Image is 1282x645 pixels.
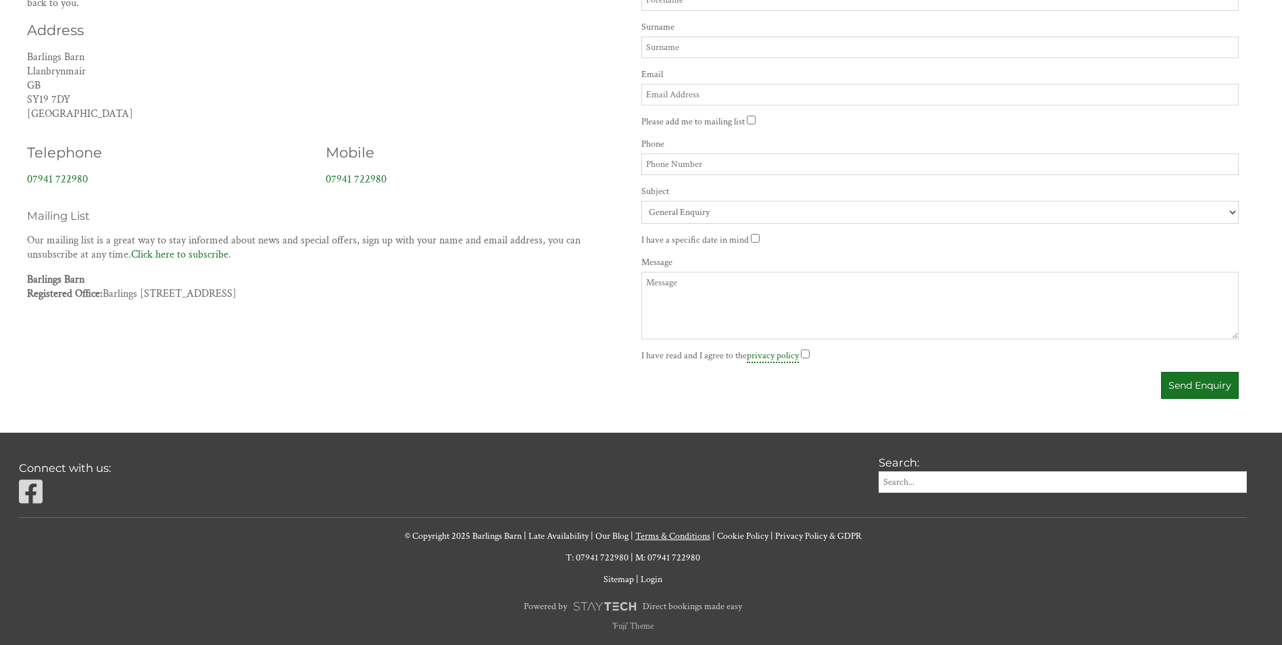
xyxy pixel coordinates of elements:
[27,233,625,262] p: Our mailing list is a great way to stay informed about news and special offers, sign up with your...
[566,552,628,564] a: T: 07941 722980
[595,530,628,542] a: Our Blog
[641,185,1239,197] label: Subject
[747,350,799,363] a: privacy policy
[19,478,43,505] img: Facebook
[572,598,637,615] img: scrumpy.png
[27,287,103,301] strong: Registered Office:
[131,247,228,262] a: Click here to subscribe
[326,144,608,161] h2: Mobile
[19,461,854,475] h3: Connect with us:
[775,530,862,542] a: Privacy Policy & GDPR
[717,530,768,542] a: Cookie Policy
[641,234,749,246] label: I have a specific date in mind
[27,272,84,287] strong: Barlings Barn
[19,595,1247,618] a: Powered byDirect bookings made easy
[27,144,310,161] h2: Telephone
[27,172,88,187] a: 07941 722980
[591,530,593,542] span: |
[631,552,633,564] span: |
[524,530,526,542] span: |
[770,530,773,542] span: |
[635,552,700,564] a: M: 07941 722980
[27,272,625,301] p: Barlings [STREET_ADDRESS]
[528,530,589,542] a: Late Availability
[1161,372,1239,399] button: Send Enquiry
[641,68,1239,80] label: Email
[19,621,1247,631] p: 'Fuji' Theme
[27,22,625,39] h2: Address
[641,116,745,128] label: Please add me to mailing list
[712,530,715,542] span: |
[326,172,387,187] a: 07941 722980
[641,37,1239,58] input: Surname
[603,573,634,586] a: Sitemap
[879,456,1247,469] h3: Search:
[879,471,1247,493] input: Search...
[641,84,1239,105] input: Email Address
[641,256,1239,268] label: Message
[27,50,625,121] p: Barlings Barn Llanbrynmair GB SY19 7DY [GEOGRAPHIC_DATA]
[641,573,662,586] a: Login
[641,350,799,362] label: I have read and I agree to the
[631,530,633,542] span: |
[635,530,710,542] a: Terms & Conditions
[405,530,522,542] a: © Copyright 2025 Barlings Barn
[641,153,1239,175] input: Phone Number
[27,209,625,222] h3: Mailing List
[641,21,1239,33] label: Surname
[636,573,639,586] span: |
[641,138,1239,150] label: Phone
